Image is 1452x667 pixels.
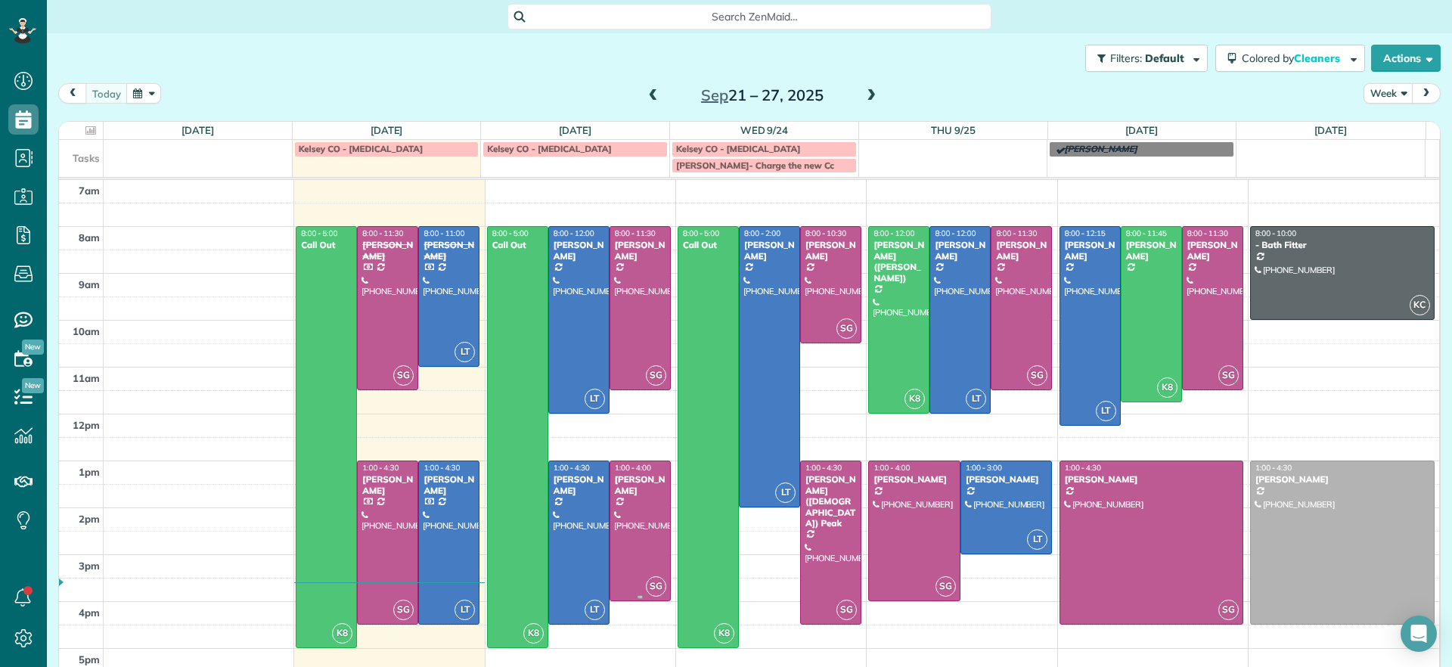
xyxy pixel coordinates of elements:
div: [PERSON_NAME] ([DEMOGRAPHIC_DATA]) Peak [805,474,857,529]
span: 8am [79,231,100,244]
div: [PERSON_NAME] [1064,240,1116,262]
span: SG [836,600,857,620]
a: Thu 9/25 [931,124,976,136]
div: Call Out [300,240,352,250]
div: [PERSON_NAME] [805,240,857,262]
div: [PERSON_NAME] [965,474,1048,485]
div: [PERSON_NAME] [995,240,1047,262]
div: [PERSON_NAME] [614,240,666,262]
span: 8:00 - 10:00 [1255,228,1296,238]
span: [PERSON_NAME]- Charge the new Cc [676,160,834,171]
span: Colored by [1242,51,1345,65]
span: Filters: [1110,51,1142,65]
span: New [22,340,44,355]
div: [PERSON_NAME] [873,474,956,485]
span: 8:00 - 5:00 [492,228,529,238]
div: [PERSON_NAME] [361,474,414,496]
button: today [85,83,128,104]
span: SG [393,365,414,386]
div: - Bath Fitter [1255,240,1430,250]
button: prev [58,83,87,104]
a: [DATE] [371,124,403,136]
div: [PERSON_NAME] [1064,474,1239,485]
div: Call Out [682,240,734,250]
span: 1:00 - 4:30 [1065,463,1101,473]
span: Cleaners [1294,51,1342,65]
span: 1pm [79,466,100,478]
div: [PERSON_NAME] [1125,240,1177,262]
span: Kelsey CO - [MEDICAL_DATA] [487,143,612,154]
div: [PERSON_NAME] [1255,474,1430,485]
span: 2pm [79,513,100,525]
span: 8:00 - 2:00 [744,228,780,238]
span: SG [935,576,956,597]
span: K8 [714,623,734,644]
span: SG [393,600,414,620]
span: 8:00 - 11:30 [996,228,1037,238]
span: 1:00 - 4:30 [805,463,842,473]
button: Filters: Default [1085,45,1208,72]
span: 5pm [79,653,100,665]
button: Colored byCleaners [1215,45,1365,72]
span: LT [455,342,475,362]
a: Wed 9/24 [740,124,789,136]
div: [PERSON_NAME] [423,240,475,262]
div: [PERSON_NAME] [1187,240,1239,262]
button: next [1412,83,1441,104]
div: Open Intercom Messenger [1401,616,1437,652]
span: 3pm [79,560,100,572]
span: 4pm [79,607,100,619]
div: [PERSON_NAME] [361,240,414,262]
span: 1:00 - 4:00 [873,463,910,473]
span: 12pm [73,419,100,431]
div: [PERSON_NAME] [553,474,605,496]
span: 7am [79,185,100,197]
span: Kelsey CO - [MEDICAL_DATA] [299,143,423,154]
span: LT [455,600,475,620]
span: SG [836,318,857,339]
span: Kelsey CO - [MEDICAL_DATA] [676,143,801,154]
div: [PERSON_NAME] ([PERSON_NAME]) [873,240,925,284]
span: 1:00 - 3:00 [966,463,1002,473]
span: K8 [523,623,544,644]
span: 1:00 - 4:30 [423,463,460,473]
span: LT [585,389,605,409]
div: Call Out [492,240,544,250]
span: 8:00 - 11:30 [615,228,656,238]
h2: 21 – 27, 2025 [668,87,857,104]
div: [PERSON_NAME] [614,474,666,496]
span: 8:00 - 11:30 [1187,228,1228,238]
span: 8:00 - 11:00 [423,228,464,238]
span: KC [1410,295,1430,315]
span: 1:00 - 4:30 [1255,463,1292,473]
span: SG [1218,600,1239,620]
button: Actions [1371,45,1441,72]
a: [DATE] [1314,124,1347,136]
span: 8:00 - 5:00 [683,228,719,238]
span: K8 [332,623,352,644]
span: LT [585,600,605,620]
a: Filters: Default [1078,45,1208,72]
span: 10am [73,325,100,337]
span: 1:00 - 4:00 [615,463,651,473]
span: LT [775,482,796,503]
span: [PERSON_NAME] [1064,143,1137,154]
span: Sep [701,85,728,104]
span: 8:00 - 12:00 [935,228,976,238]
span: 8:00 - 12:00 [554,228,594,238]
span: 8:00 - 11:30 [362,228,403,238]
a: [DATE] [559,124,591,136]
a: [DATE] [1125,124,1158,136]
span: Default [1145,51,1185,65]
a: [DATE] [181,124,214,136]
span: LT [1096,401,1116,421]
span: SG [1027,365,1047,386]
span: New [22,378,44,393]
span: K8 [1157,377,1177,398]
span: K8 [904,389,925,409]
span: 1:00 - 4:30 [554,463,590,473]
div: [PERSON_NAME] [934,240,986,262]
span: 8:00 - 12:15 [1065,228,1106,238]
span: 11am [73,372,100,384]
span: SG [646,365,666,386]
